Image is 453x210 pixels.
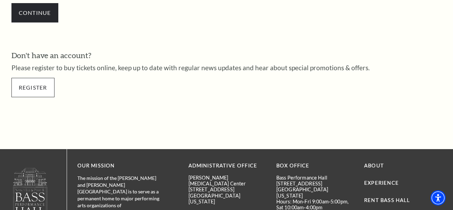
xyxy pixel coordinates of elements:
p: OUR MISSION [77,162,164,170]
p: Bass Performance Hall [276,175,354,181]
p: Administrative Office [188,162,266,170]
p: [GEOGRAPHIC_DATA][US_STATE] [276,186,354,199]
a: Experience [364,180,399,186]
p: [PERSON_NAME][MEDICAL_DATA] Center [188,175,266,187]
a: Register [11,78,54,97]
p: Please register to buy tickets online, keep up to date with regular news updates and hear about s... [11,64,442,71]
input: Continue [11,3,58,22]
p: [GEOGRAPHIC_DATA][US_STATE] [188,193,266,205]
div: Accessibility Menu [430,190,446,206]
a: Rent Bass Hall [364,197,410,203]
h3: Don't have an account? [11,50,442,61]
p: [STREET_ADDRESS] [188,186,266,192]
p: [STREET_ADDRESS] [276,181,354,186]
a: About [364,163,384,168]
p: BOX OFFICE [276,162,354,170]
